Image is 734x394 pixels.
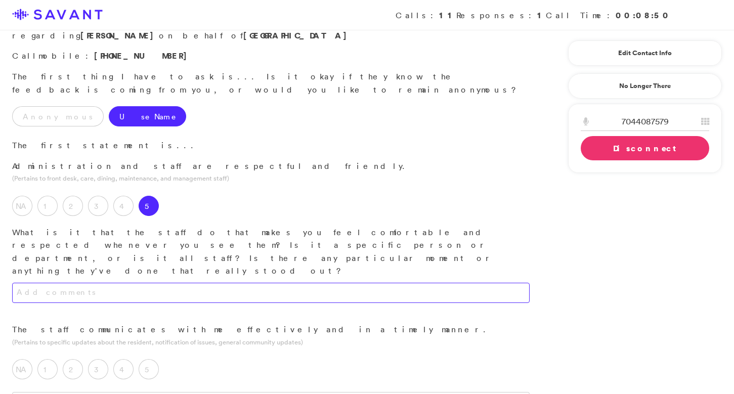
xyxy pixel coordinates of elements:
span: [PHONE_NUMBER] [94,50,192,61]
p: What is it that the staff do that makes you feel comfortable and respected whenever you see them?... [12,226,530,278]
label: 3 [88,196,108,216]
a: Disconnect [581,136,709,160]
p: (Pertains to front desk, care, dining, maintenance, and management staff) [12,173,530,183]
label: 4 [113,359,134,379]
label: 3 [88,359,108,379]
p: (Pertains to specific updates about the resident, notification of issues, general community updates) [12,337,530,347]
strong: 00:08:50 [616,10,671,21]
label: 4 [113,196,134,216]
label: NA [12,359,32,379]
label: NA [12,196,32,216]
label: 2 [63,196,83,216]
label: 2 [63,359,83,379]
strong: [GEOGRAPHIC_DATA] [243,30,352,41]
strong: 1 [537,10,546,21]
strong: [PERSON_NAME] [80,30,159,41]
label: 1 [37,359,58,379]
a: Edit Contact Info [581,45,709,61]
label: Use Name [109,106,186,126]
p: Administration and staff are respectful and friendly. [12,160,530,173]
p: The first statement is... [12,139,530,152]
strong: 11 [439,10,456,21]
span: mobile [38,51,85,61]
label: 1 [37,196,58,216]
p: Call : [12,50,530,63]
label: 5 [139,359,159,379]
label: Anonymous [12,106,104,126]
p: The staff communicates with me effectively and in a timely manner. [12,323,530,336]
p: The first thing I have to ask is... Is it okay if they know the feedback is coming from you, or w... [12,70,530,96]
label: 5 [139,196,159,216]
a: No Longer There [568,73,722,99]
